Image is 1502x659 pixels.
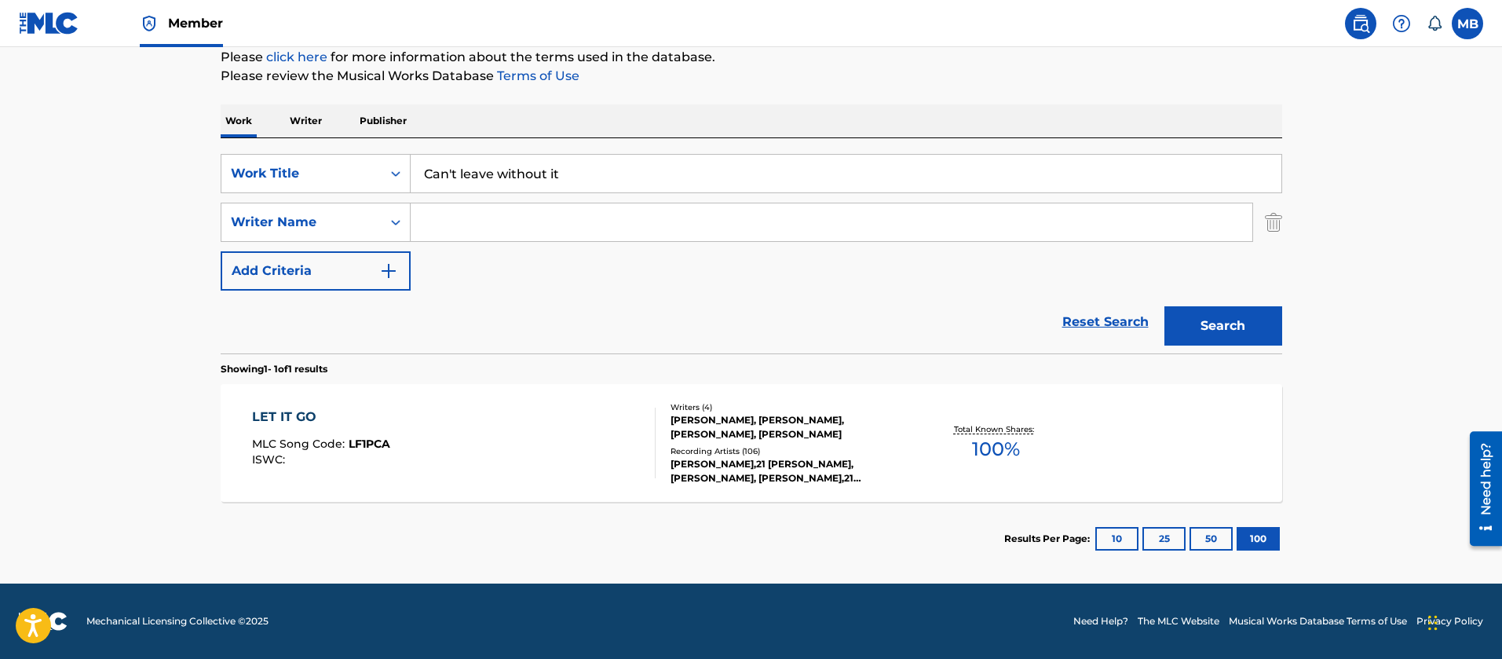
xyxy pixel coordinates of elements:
div: [PERSON_NAME], [PERSON_NAME], [PERSON_NAME], [PERSON_NAME] [671,413,908,441]
a: click here [266,49,327,64]
div: Work Title [231,164,372,183]
p: Writer [285,104,327,137]
img: search [1351,14,1370,33]
img: 9d2ae6d4665cec9f34b9.svg [379,262,398,280]
a: LET IT GOMLC Song Code:LF1PCAISWC:Writers (4)[PERSON_NAME], [PERSON_NAME], [PERSON_NAME], [PERSON... [221,384,1282,502]
a: Reset Search [1054,305,1157,339]
button: 100 [1237,527,1280,551]
button: 10 [1095,527,1138,551]
div: LET IT GO [252,408,390,427]
iframe: Chat Widget [1423,584,1502,659]
img: help [1392,14,1411,33]
img: MLC Logo [19,12,79,35]
p: Please for more information about the terms used in the database. [221,48,1282,67]
a: Need Help? [1073,614,1128,628]
span: ISWC : [252,452,289,467]
a: Public Search [1345,8,1376,39]
button: Search [1164,306,1282,346]
div: Writers ( 4 ) [671,401,908,413]
div: [PERSON_NAME],21 [PERSON_NAME],[PERSON_NAME], [PERSON_NAME],21 [PERSON_NAME],[PERSON_NAME], [PERS... [671,457,908,485]
a: Terms of Use [494,68,579,83]
a: The MLC Website [1138,614,1219,628]
img: logo [19,612,68,631]
p: Please review the Musical Works Database [221,67,1282,86]
a: Musical Works Database Terms of Use [1229,614,1407,628]
form: Search Form [221,154,1282,353]
span: 100 % [972,435,1020,463]
a: Privacy Policy [1416,614,1483,628]
div: Drag [1428,599,1438,646]
div: Recording Artists ( 106 ) [671,445,908,457]
span: Member [168,14,223,32]
p: Work [221,104,257,137]
p: Total Known Shares: [954,423,1038,435]
div: Writer Name [231,213,372,232]
iframe: Resource Center [1458,426,1502,552]
button: 50 [1190,527,1233,551]
span: MLC Song Code : [252,437,349,451]
button: Add Criteria [221,251,411,291]
div: User Menu [1452,8,1483,39]
p: Showing 1 - 1 of 1 results [221,362,327,376]
p: Results Per Page: [1004,532,1094,546]
div: Notifications [1427,16,1442,31]
div: Help [1386,8,1417,39]
button: 25 [1142,527,1186,551]
span: LF1PCA [349,437,390,451]
span: Mechanical Licensing Collective © 2025 [86,614,269,628]
p: Publisher [355,104,411,137]
img: Delete Criterion [1265,203,1282,242]
img: Top Rightsholder [140,14,159,33]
